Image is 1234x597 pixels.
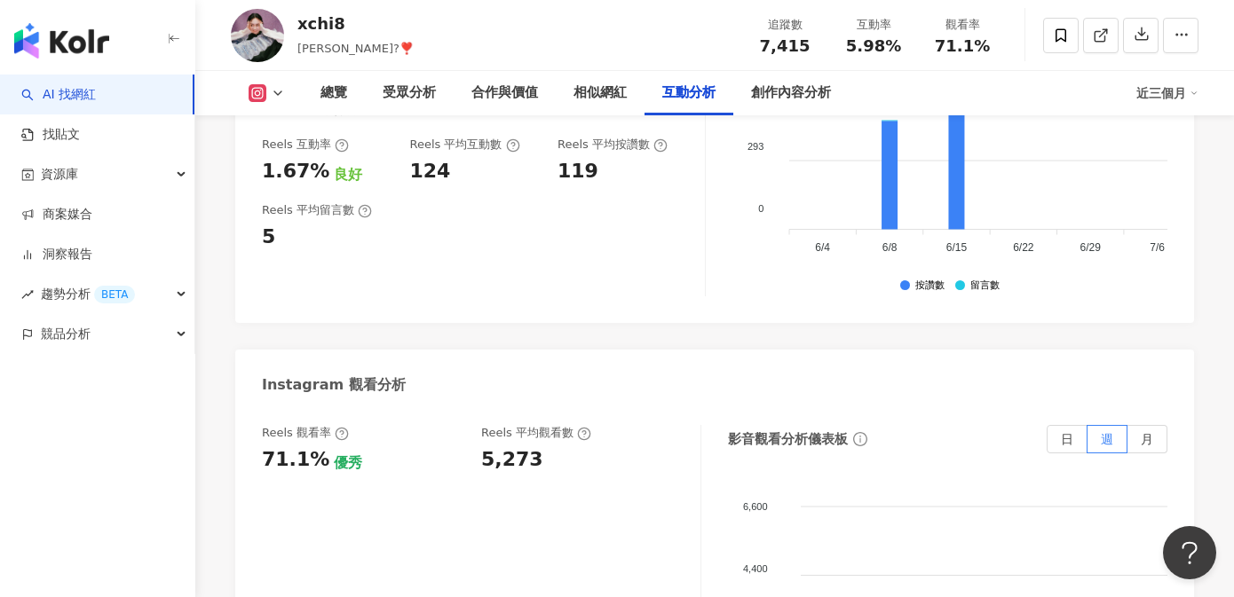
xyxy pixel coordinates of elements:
div: 優秀 [334,453,362,473]
span: 資源庫 [41,154,78,194]
div: 124 [409,158,450,185]
div: 119 [558,158,598,185]
div: xchi8 [297,12,414,35]
tspan: 6/15 [946,241,968,254]
div: Instagram 觀看分析 [262,375,406,395]
span: 71.1% [935,37,990,55]
tspan: 6/4 [815,241,830,254]
div: 良好 [334,165,362,185]
div: 合作與價值 [471,82,538,104]
div: 近三個月 [1136,79,1198,107]
div: BETA [94,286,135,303]
img: logo [14,23,109,59]
div: Reels 觀看率 [262,425,349,441]
div: Reels 平均觀看數 [481,425,591,441]
tspan: 6/8 [882,241,898,254]
tspan: 293 [748,142,763,153]
iframe: Help Scout Beacon - Open [1163,526,1216,579]
span: 月 [1141,432,1153,446]
div: 留言數 [970,280,1000,292]
tspan: 6,600 [743,501,768,512]
div: Reels 平均互動數 [409,137,519,153]
span: 週 [1101,432,1113,446]
div: 總覽 [320,82,347,104]
span: info-circle [850,429,870,449]
tspan: 6/29 [1080,241,1102,254]
tspan: 0 [759,204,764,215]
div: 追蹤數 [751,16,819,34]
div: 1.67% [262,158,329,185]
tspan: 4,400 [743,563,768,574]
span: 5.98% [846,37,901,55]
tspan: 6/22 [1013,241,1034,254]
a: 找貼文 [21,126,80,144]
span: 趨勢分析 [41,274,135,314]
div: 互動率 [840,16,907,34]
a: 商案媒合 [21,206,92,224]
div: 相似網紅 [573,82,627,104]
div: 創作內容分析 [751,82,831,104]
div: Reels 互動率 [262,137,349,153]
div: Reels 平均按讚數 [558,137,668,153]
span: 競品分析 [41,314,91,354]
div: 互動分析 [662,82,716,104]
div: 71.1% [262,446,329,474]
span: [PERSON_NAME]?❣️ [297,42,414,55]
div: 受眾分析 [383,82,436,104]
div: 5,273 [481,446,543,474]
div: 5 [262,224,275,251]
div: 按讚數 [915,280,945,292]
div: 觀看率 [929,16,996,34]
span: rise [21,288,34,301]
a: searchAI 找網紅 [21,86,96,104]
div: Reels 平均留言數 [262,202,372,218]
img: KOL Avatar [231,9,284,62]
span: 7,415 [760,36,811,55]
a: 洞察報告 [21,246,92,263]
span: 日 [1061,432,1073,446]
div: 影音觀看分析儀表板 [728,430,848,449]
tspan: 7/6 [1150,241,1165,254]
